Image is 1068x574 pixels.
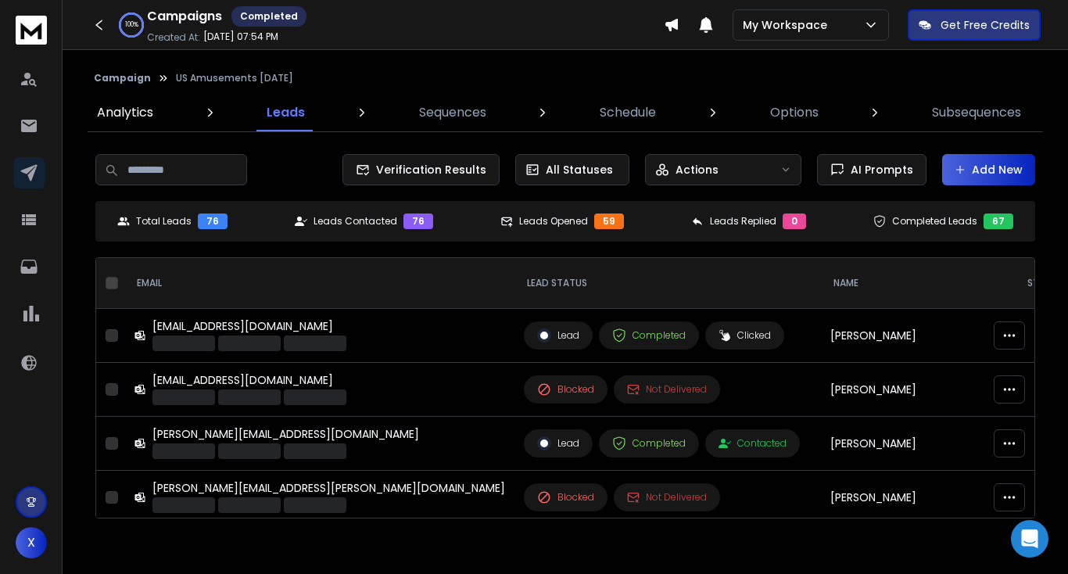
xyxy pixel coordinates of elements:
[231,6,306,27] div: Completed
[314,215,397,228] p: Leads Contacted
[16,16,47,45] img: logo
[519,215,588,228] p: Leads Opened
[984,213,1013,229] div: 67
[537,328,579,343] div: Lead
[932,103,1021,122] p: Subsequences
[676,162,719,178] p: Actions
[783,213,806,229] div: 0
[627,491,707,504] div: Not Delivered
[923,94,1030,131] a: Subsequences
[537,382,594,396] div: Blocked
[590,94,665,131] a: Schedule
[941,17,1030,33] p: Get Free Credits
[600,103,656,122] p: Schedule
[267,103,305,122] p: Leads
[152,480,505,496] div: [PERSON_NAME][EMAIL_ADDRESS][PERSON_NAME][DOMAIN_NAME]
[124,258,514,309] th: EMAIL
[97,103,153,122] p: Analytics
[719,437,787,450] div: Contacted
[892,215,977,228] p: Completed Leads
[419,103,486,122] p: Sequences
[16,527,47,558] button: X
[125,20,138,30] p: 100 %
[147,31,200,44] p: Created At:
[844,162,913,178] span: AI Prompts
[761,94,828,131] a: Options
[88,94,163,131] a: Analytics
[612,436,686,450] div: Completed
[198,213,228,229] div: 76
[817,154,926,185] button: AI Prompts
[537,490,594,504] div: Blocked
[152,426,419,442] div: [PERSON_NAME][EMAIL_ADDRESS][DOMAIN_NAME]
[176,72,293,84] p: US Amusements [DATE]
[257,94,314,131] a: Leads
[152,318,346,334] div: [EMAIL_ADDRESS][DOMAIN_NAME]
[821,417,1015,471] td: [PERSON_NAME]
[203,30,278,43] p: [DATE] 07:54 PM
[821,258,1015,309] th: NAME
[1011,520,1048,558] div: Open Intercom Messenger
[770,103,819,122] p: Options
[710,215,776,228] p: Leads Replied
[147,7,222,26] h1: Campaigns
[942,154,1035,185] button: Add New
[612,328,686,343] div: Completed
[821,471,1015,525] td: [PERSON_NAME]
[719,329,771,342] div: Clicked
[743,17,833,33] p: My Workspace
[136,215,192,228] p: Total Leads
[370,162,486,178] span: Verification Results
[821,309,1015,363] td: [PERSON_NAME]
[821,363,1015,417] td: [PERSON_NAME]
[514,258,821,309] th: LEAD STATUS
[342,154,500,185] button: Verification Results
[152,372,346,388] div: [EMAIL_ADDRESS][DOMAIN_NAME]
[410,94,496,131] a: Sequences
[908,9,1041,41] button: Get Free Credits
[94,72,151,84] button: Campaign
[537,436,579,450] div: Lead
[594,213,624,229] div: 59
[546,162,613,178] p: All Statuses
[403,213,433,229] div: 76
[627,383,707,396] div: Not Delivered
